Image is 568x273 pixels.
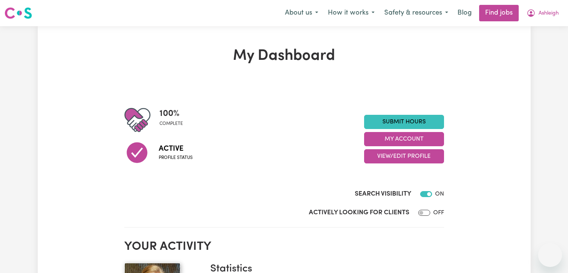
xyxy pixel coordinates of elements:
img: Careseekers logo [4,6,32,20]
button: My Account [522,5,564,21]
a: Careseekers logo [4,4,32,22]
span: 100 % [159,107,183,120]
span: Ashleigh [538,9,559,18]
label: Actively Looking for Clients [309,208,409,218]
iframe: Button to launch messaging window [538,243,562,267]
span: complete [159,120,183,127]
label: Search Visibility [355,189,411,199]
span: Profile status [159,154,193,161]
span: ON [435,191,444,197]
button: Safety & resources [379,5,453,21]
h1: My Dashboard [124,47,444,65]
button: About us [280,5,323,21]
span: Active [159,143,193,154]
h2: Your activity [124,240,444,254]
button: View/Edit Profile [364,149,444,163]
a: Submit Hours [364,115,444,129]
a: Find jobs [479,5,519,21]
div: Profile completeness: 100% [159,107,189,133]
button: How it works [323,5,379,21]
button: My Account [364,132,444,146]
a: Blog [453,5,476,21]
span: OFF [433,210,444,216]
